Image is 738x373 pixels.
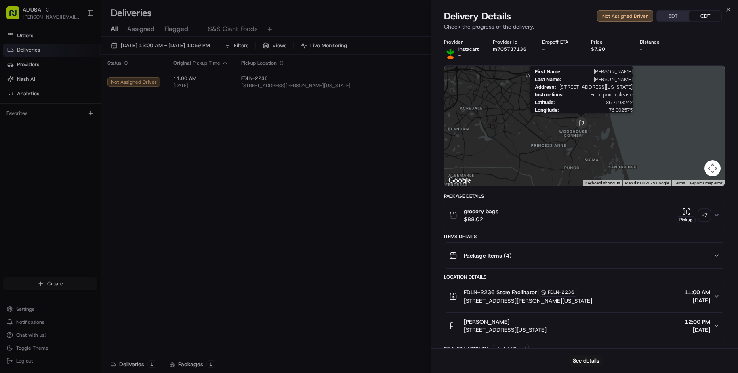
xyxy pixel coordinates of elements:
[444,10,511,23] span: Delivery Details
[444,39,480,45] div: Provider
[444,23,725,31] p: Check the progress of the delivery.
[565,69,633,75] span: [PERSON_NAME]
[464,326,547,334] span: [STREET_ADDRESS][US_STATE]
[27,77,132,85] div: Start new chat
[27,85,102,92] div: We're available if you need us!
[8,118,15,124] div: 📗
[542,39,578,45] div: Dropoff ETA
[685,318,710,326] span: 12:00 PM
[640,39,676,45] div: Distance
[8,8,24,24] img: Nash
[8,77,23,92] img: 1736555255976-a54dd68f-1ca7-489b-9aae-adbdc363a1c4
[677,207,696,223] button: Pickup
[535,99,555,105] span: Latitude :
[444,243,725,268] button: Package Items (4)
[458,52,461,59] span: -
[464,207,498,215] span: grocery bags
[535,92,564,98] span: Instructions :
[699,210,710,221] div: + 7
[444,233,725,240] div: Items Details
[568,92,633,98] span: Front porch please
[76,117,130,125] span: API Documentation
[535,84,556,90] span: Address :
[677,207,710,223] button: Pickup+7
[21,52,133,61] input: Clear
[690,181,722,185] a: Report a map error
[562,107,633,113] span: -76.002575
[464,297,592,305] span: [STREET_ADDRESS][PERSON_NAME][US_STATE]
[548,289,574,295] span: FDLN-2236
[558,99,633,105] span: 36.7698242
[137,80,147,89] button: Start new chat
[591,46,627,52] div: $7.90
[685,326,710,334] span: [DATE]
[464,215,498,223] span: $88.02
[535,76,561,82] span: Last Name :
[689,11,721,21] button: CDT
[444,46,457,59] img: profile_instacart_ahold_partner.png
[446,176,473,186] img: Google
[444,193,725,199] div: Package Details
[640,46,676,52] div: -
[674,181,685,185] a: Terms
[704,160,721,176] button: Map camera controls
[444,274,725,280] div: Location Details
[65,114,133,128] a: 💻API Documentation
[57,136,98,143] a: Powered byPylon
[684,296,710,304] span: [DATE]
[677,216,696,223] div: Pickup
[591,39,627,45] div: Price
[8,32,147,45] p: Welcome 👋
[565,76,633,82] span: [PERSON_NAME]
[569,355,603,367] button: See details
[464,318,509,326] span: [PERSON_NAME]
[444,202,725,228] button: grocery bags$88.02Pickup+7
[444,283,725,310] button: FDLN-2236 Store FacilitatorFDLN-2236[STREET_ADDRESS][PERSON_NAME][US_STATE]11:00 AM[DATE]
[585,180,620,186] button: Keyboard shortcuts
[542,46,578,52] div: -
[493,344,529,354] button: Add Event
[535,69,562,75] span: First Name :
[464,251,511,260] span: Package Items ( 4 )
[16,117,62,125] span: Knowledge Base
[657,11,689,21] button: EDT
[535,107,559,113] span: Longitude :
[444,346,488,352] div: Delivery Activity
[559,84,633,90] span: [STREET_ADDRESS][US_STATE]
[464,288,537,296] span: FDLN-2236 Store Facilitator
[5,114,65,128] a: 📗Knowledge Base
[80,137,98,143] span: Pylon
[458,46,479,52] span: Instacart
[493,46,526,52] button: m705737136
[68,118,75,124] div: 💻
[493,39,529,45] div: Provider Id
[446,176,473,186] a: Open this area in Google Maps (opens a new window)
[684,288,710,296] span: 11:00 AM
[444,313,725,339] button: [PERSON_NAME][STREET_ADDRESS][US_STATE]12:00 PM[DATE]
[625,181,669,185] span: Map data ©2025 Google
